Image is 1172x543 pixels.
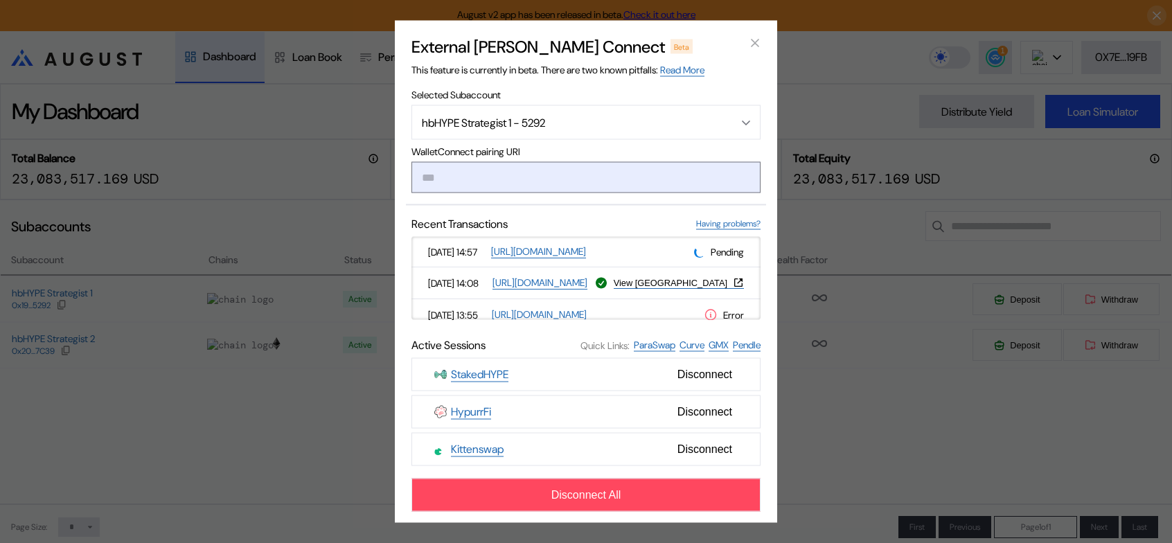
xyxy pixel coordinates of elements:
button: close modal [744,32,766,54]
img: HypurrFi [434,406,447,418]
img: pending [694,246,705,257]
span: [DATE] 14:08 [428,276,487,289]
span: Quick Links: [580,339,630,351]
img: StakedHYPE [434,368,447,381]
span: [DATE] 14:57 [428,245,486,258]
a: Curve [680,339,704,352]
a: StakedHYPE [451,367,508,382]
a: Kittenswap [451,442,504,457]
button: StakedHYPEStakedHYPEDisconnect [411,358,761,391]
a: View [GEOGRAPHIC_DATA] [614,277,744,289]
img: Kittenswap [434,443,447,456]
a: Read More [660,64,704,77]
a: [URL][DOMAIN_NAME] [492,276,587,290]
button: HypurrFiHypurrFiDisconnect [411,395,761,429]
a: GMX [709,339,729,352]
span: Disconnect [672,363,738,386]
span: WalletConnect pairing URI [411,145,761,158]
div: Pending [694,245,744,258]
a: [URL][DOMAIN_NAME] [491,245,586,258]
a: ParaSwap [634,339,675,352]
div: Beta [671,39,693,53]
a: HypurrFi [451,404,491,420]
div: Error [704,308,744,322]
span: Selected Subaccount [411,89,761,101]
span: Recent Transactions [411,217,508,231]
button: Disconnect All [411,479,761,512]
span: This feature is currently in beta. There are two known pitfalls: [411,64,704,77]
a: [URL][DOMAIN_NAME] [492,308,587,321]
div: hbHYPE Strategist 1 - 5292 [422,115,714,130]
button: View [GEOGRAPHIC_DATA] [614,277,744,288]
h2: External [PERSON_NAME] Connect [411,36,665,57]
button: Open menu [411,105,761,140]
a: Pendle [733,339,761,352]
span: Disconnect All [551,489,621,501]
a: Having problems? [696,218,761,230]
span: Active Sessions [411,338,486,353]
span: Disconnect [672,400,738,424]
span: [DATE] 13:55 [428,308,486,321]
button: KittenswapKittenswapDisconnect [411,433,761,466]
span: Disconnect [672,438,738,461]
